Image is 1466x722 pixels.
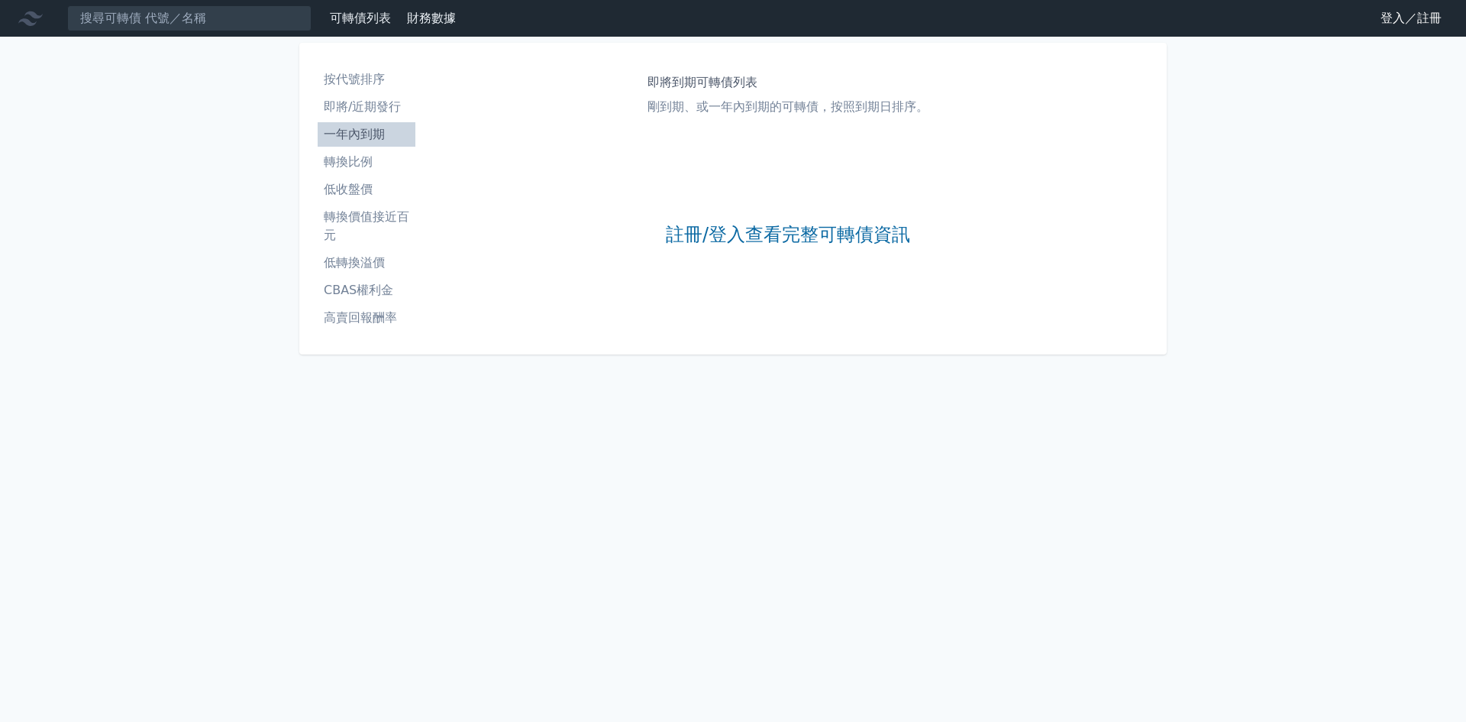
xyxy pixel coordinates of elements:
a: 轉換比例 [318,150,415,174]
input: 搜尋可轉債 代號／名稱 [67,5,312,31]
li: 轉換比例 [318,153,415,171]
h1: 即將到期可轉債列表 [647,73,928,92]
a: 財務數據 [407,11,456,25]
li: 轉換價值接近百元 [318,208,415,244]
a: 登入／註冊 [1368,6,1454,31]
a: 註冊/登入查看完整可轉債資訊 [666,223,910,248]
a: 低收盤價 [318,177,415,202]
li: CBAS權利金 [318,281,415,299]
li: 一年內到期 [318,125,415,144]
a: 低轉換溢價 [318,251,415,275]
a: 即將/近期發行 [318,95,415,119]
li: 按代號排序 [318,70,415,89]
li: 低收盤價 [318,180,415,199]
a: CBAS權利金 [318,278,415,303]
a: 一年內到期 [318,122,415,147]
a: 轉換價值接近百元 [318,205,415,248]
a: 按代號排序 [318,67,415,92]
a: 可轉債列表 [330,11,391,25]
p: 剛到期、或一年內到期的可轉債，按照到期日排序。 [647,98,928,116]
li: 高賣回報酬率 [318,309,415,327]
li: 低轉換溢價 [318,254,415,272]
a: 高賣回報酬率 [318,306,415,330]
li: 即將/近期發行 [318,98,415,116]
